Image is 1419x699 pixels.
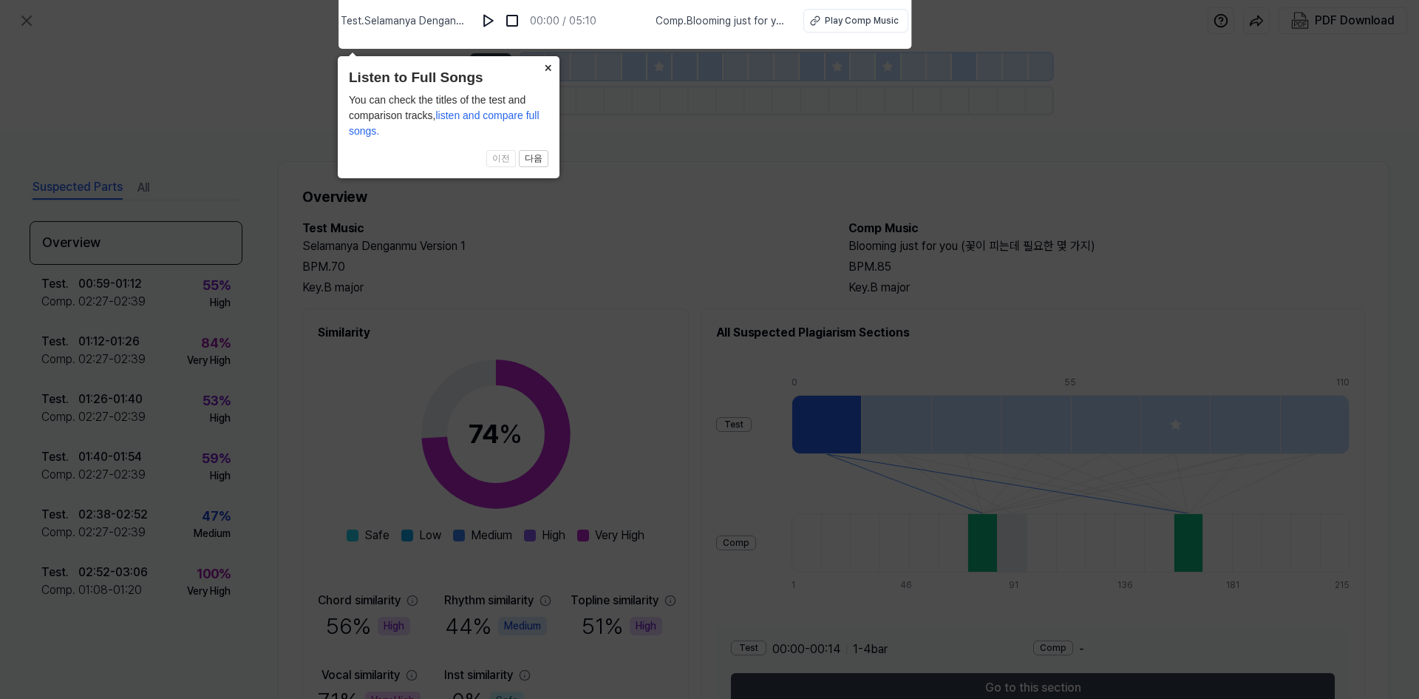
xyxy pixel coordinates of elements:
div: Play Comp Music [825,14,899,27]
span: Comp . Blooming just for you (꽃이 피는데 필요한 몇 가지) [656,13,786,29]
button: 다음 [519,150,548,168]
button: Play Comp Music [803,9,908,33]
img: stop [505,13,520,28]
header: Listen to Full Songs [349,67,548,89]
div: You can check the titles of the test and comparison tracks, [349,92,548,139]
div: 00:00 / 05:10 [530,13,596,29]
button: Close [536,56,559,77]
img: play [481,13,496,28]
span: Test . Selamanya Denganmu Version 1 [341,13,471,29]
span: listen and compare full songs. [349,109,540,137]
